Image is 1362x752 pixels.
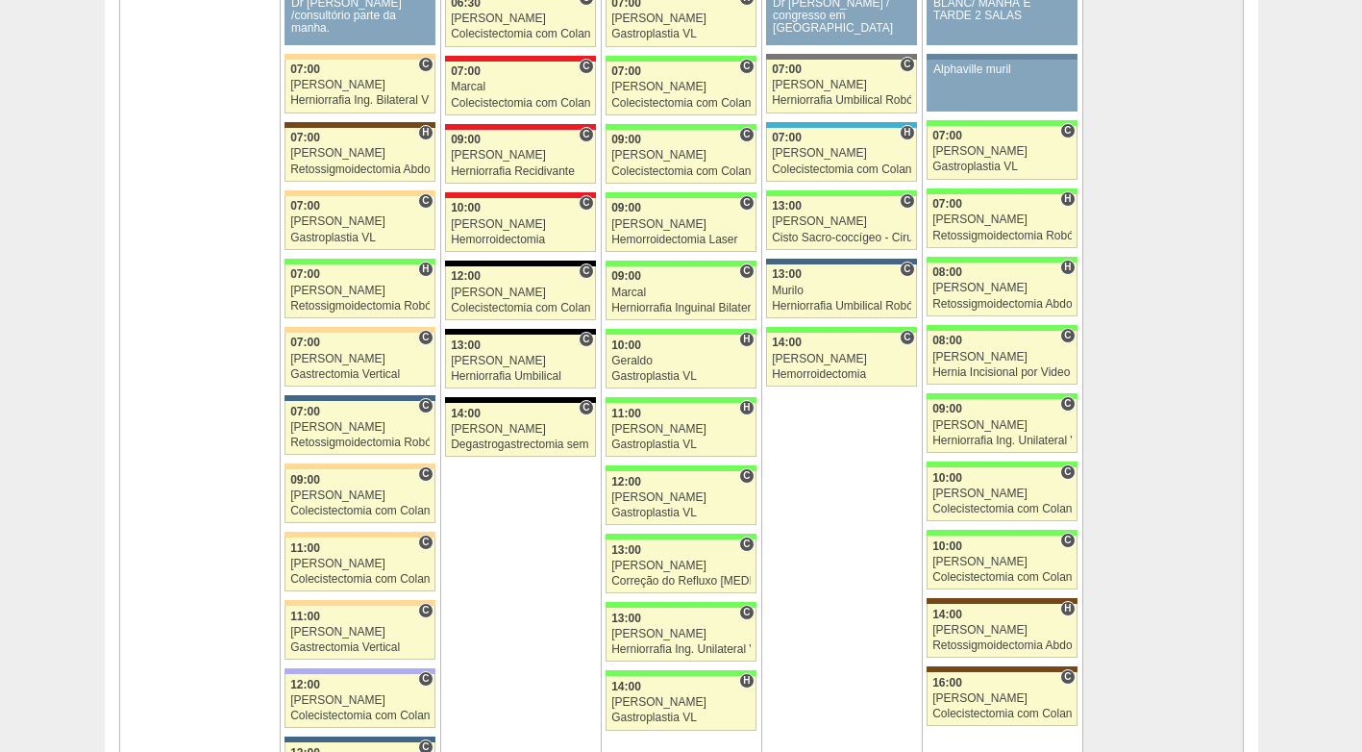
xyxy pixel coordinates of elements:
[766,190,916,196] div: Key: Brasil
[927,263,1077,316] a: H 08:00 [PERSON_NAME] Retossigmoidectomia Abdominal VL
[1060,123,1075,138] span: Consultório
[772,285,911,297] div: Murilo
[611,423,751,436] div: [PERSON_NAME]
[451,218,590,231] div: [PERSON_NAME]
[290,505,430,517] div: Colecistectomia com Colangiografia VL
[766,128,916,182] a: H 07:00 [PERSON_NAME] Colecistectomia com Colangiografia VL
[445,335,595,389] a: C 13:00 [PERSON_NAME] Herniorrafia Umbilical
[932,539,962,553] span: 10:00
[772,163,911,176] div: Colecistectomia com Colangiografia VL
[445,124,595,130] div: Key: Assunção
[611,643,751,656] div: Herniorrafia Ing. Unilateral VL
[932,435,1072,447] div: Herniorrafia Ing. Unilateral VL
[579,59,593,74] span: Consultório
[611,234,751,246] div: Hemorroidectomia Laser
[285,674,434,728] a: C 12:00 [PERSON_NAME] Colecistectomia com Colangiografia VL
[418,603,433,618] span: Consultório
[927,126,1077,180] a: C 07:00 [PERSON_NAME] Gastroplastia VL
[932,282,1072,294] div: [PERSON_NAME]
[606,329,755,335] div: Key: Brasil
[606,602,755,608] div: Key: Brasil
[927,325,1077,331] div: Key: Brasil
[451,201,481,214] span: 10:00
[451,338,481,352] span: 13:00
[1060,601,1075,616] span: Hospital
[927,666,1077,672] div: Key: Santa Joana
[927,598,1077,604] div: Key: Santa Joana
[1060,669,1075,685] span: Consultório
[611,475,641,489] span: 12:00
[290,336,320,349] span: 07:00
[285,469,434,523] a: C 09:00 [PERSON_NAME] Colecistectomia com Colangiografia VL
[611,439,751,451] div: Gastroplastia VL
[927,194,1077,248] a: H 07:00 [PERSON_NAME] Retossigmoidectomia Robótica
[606,676,755,730] a: H 14:00 [PERSON_NAME] Gastroplastia VL
[932,488,1072,500] div: [PERSON_NAME]
[606,130,755,184] a: C 09:00 [PERSON_NAME] Colecistectomia com Colangiografia VL
[290,694,430,707] div: [PERSON_NAME]
[418,57,433,72] span: Consultório
[611,407,641,420] span: 11:00
[290,353,430,365] div: [PERSON_NAME]
[445,198,595,252] a: C 10:00 [PERSON_NAME] Hemorroidectomia
[739,195,754,211] span: Consultório
[285,464,434,469] div: Key: Bartira
[932,676,962,689] span: 16:00
[611,81,751,93] div: [PERSON_NAME]
[766,327,916,333] div: Key: Brasil
[451,81,590,93] div: Marcal
[290,147,430,160] div: [PERSON_NAME]
[606,56,755,62] div: Key: Brasil
[290,473,320,487] span: 09:00
[932,351,1072,363] div: [PERSON_NAME]
[290,79,430,91] div: [PERSON_NAME]
[611,560,751,572] div: [PERSON_NAME]
[932,129,962,142] span: 07:00
[927,60,1077,112] a: Alphaville muril
[932,402,962,415] span: 09:00
[772,94,911,107] div: Herniorrafia Umbilical Robótica
[611,287,751,299] div: Marcal
[290,626,430,639] div: [PERSON_NAME]
[1060,191,1075,207] span: Hospital
[739,332,754,347] span: Hospital
[451,423,590,436] div: [PERSON_NAME]
[606,670,755,676] div: Key: Brasil
[932,230,1072,242] div: Retossigmoidectomia Robótica
[927,257,1077,263] div: Key: Brasil
[445,56,595,62] div: Key: Assunção
[290,131,320,144] span: 07:00
[1060,396,1075,412] span: Consultório
[611,355,751,367] div: Geraldo
[606,534,755,539] div: Key: Brasil
[606,539,755,593] a: C 13:00 [PERSON_NAME] Correção do Refluxo [MEDICAL_DATA] esofágico Robótico
[290,199,320,213] span: 07:00
[611,201,641,214] span: 09:00
[290,285,430,297] div: [PERSON_NAME]
[451,13,590,25] div: [PERSON_NAME]
[927,331,1077,385] a: C 08:00 [PERSON_NAME] Hernia Incisional por Video
[451,28,590,40] div: Colecistectomia com Colangiografia VL
[451,149,590,162] div: [PERSON_NAME]
[451,302,590,314] div: Colecistectomia com Colangiografia VL
[739,400,754,415] span: Hospital
[927,393,1077,399] div: Key: Brasil
[932,366,1072,379] div: Hernia Incisional por Video
[927,120,1077,126] div: Key: Brasil
[772,353,911,365] div: [PERSON_NAME]
[739,537,754,552] span: Consultório
[445,329,595,335] div: Key: Blanc
[451,287,590,299] div: [PERSON_NAME]
[932,145,1072,158] div: [PERSON_NAME]
[451,355,590,367] div: [PERSON_NAME]
[290,232,430,244] div: Gastroplastia VL
[285,401,434,455] a: C 07:00 [PERSON_NAME] Retossigmoidectomia Robótica
[900,262,914,277] span: Consultório
[927,604,1077,658] a: H 14:00 [PERSON_NAME] Retossigmoidectomia Abdominal VL
[285,538,434,591] a: C 11:00 [PERSON_NAME] Colecistectomia com Colangiografia VL
[606,124,755,130] div: Key: Brasil
[1060,533,1075,548] span: Consultório
[579,127,593,142] span: Consultório
[290,368,430,381] div: Gastrectomia Vertical
[290,437,430,449] div: Retossigmoidectomia Robótica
